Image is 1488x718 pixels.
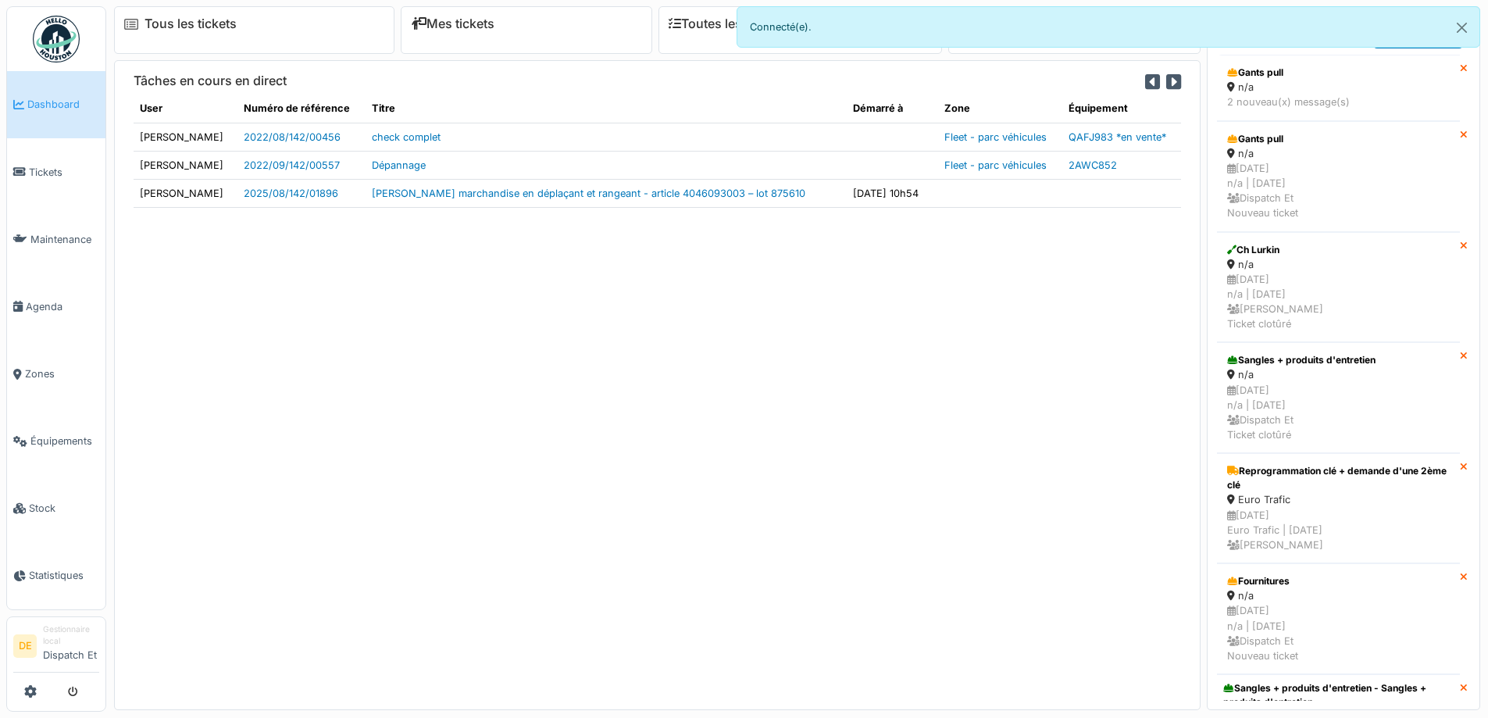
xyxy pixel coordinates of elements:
th: Équipement [1062,95,1181,123]
div: n/a [1227,588,1450,603]
a: 2022/09/142/00557 [244,159,340,171]
a: check complet [372,131,441,143]
div: Gants pull [1227,132,1450,146]
div: Fournitures [1227,574,1450,588]
button: Close [1444,7,1479,48]
span: Stock [29,501,99,516]
div: n/a [1227,367,1450,382]
a: Toutes les tâches [669,16,785,31]
div: [DATE] n/a | [DATE] Dispatch Et Nouveau ticket [1227,161,1450,221]
div: Ch Lurkin [1227,243,1450,257]
th: Numéro de référence [237,95,366,123]
a: QAFJ983 *en vente* [1069,131,1166,143]
td: [DATE] 10h54 [847,179,938,207]
div: Connecté(e). [737,6,1481,48]
span: Tickets [29,165,99,180]
div: n/a [1227,257,1450,272]
a: Dépannage [372,159,426,171]
div: 2 nouveau(x) message(s) [1227,95,1450,109]
a: Maintenance [7,205,105,273]
a: 2022/08/142/00456 [244,131,341,143]
a: [PERSON_NAME] marchandise en déplaçant et rangeant - article 4046093003 – lot 875610 [372,188,805,199]
span: Agenda [26,299,99,314]
div: Gants pull [1227,66,1450,80]
div: [DATE] n/a | [DATE] Dispatch Et Ticket clotûré [1227,383,1450,443]
span: Zones [25,366,99,381]
td: [PERSON_NAME] [134,123,237,151]
th: Démarré à [847,95,938,123]
div: Sangles + produits d'entretien - Sangles + produits d'entretien [1223,681,1454,709]
span: translation missing: fr.shared.user [140,102,162,114]
div: n/a [1227,80,1450,95]
a: Tous les tickets [145,16,237,31]
a: Ch Lurkin n/a [DATE]n/a | [DATE] [PERSON_NAME]Ticket clotûré [1217,232,1460,343]
a: Zones [7,341,105,408]
li: Dispatch Et [43,623,99,669]
a: Tickets [7,138,105,205]
li: DE [13,634,37,658]
th: Titre [366,95,847,123]
td: [PERSON_NAME] [134,151,237,179]
h6: Tâches en cours en direct [134,73,287,88]
span: Dashboard [27,97,99,112]
a: Reprogrammation clé + demande d'une 2ème clé Euro Trafic [DATE]Euro Trafic | [DATE] [PERSON_NAME] [1217,453,1460,563]
td: [PERSON_NAME] [134,179,237,207]
th: Zone [938,95,1062,123]
a: Dashboard [7,71,105,138]
a: Fleet - parc véhicules [944,159,1047,171]
span: Statistiques [29,568,99,583]
div: [DATE] n/a | [DATE] [PERSON_NAME] Ticket clotûré [1227,272,1450,332]
a: Mes tickets [411,16,494,31]
a: Agenda [7,273,105,340]
a: Statistiques [7,542,105,609]
a: Fleet - parc véhicules [944,131,1047,143]
div: [DATE] Euro Trafic | [DATE] [PERSON_NAME] [1227,508,1450,553]
div: Gestionnaire local [43,623,99,648]
span: Maintenance [30,232,99,247]
a: DE Gestionnaire localDispatch Et [13,623,99,673]
div: Reprogrammation clé + demande d'une 2ème clé [1227,464,1450,492]
a: 2AWC852 [1069,159,1117,171]
div: n/a [1227,146,1450,161]
img: Badge_color-CXgf-gQk.svg [33,16,80,63]
div: Euro Trafic [1227,492,1450,507]
div: Sangles + produits d'entretien [1227,353,1450,367]
a: Sangles + produits d'entretien n/a [DATE]n/a | [DATE] Dispatch EtTicket clotûré [1217,342,1460,453]
a: 2025/08/142/01896 [244,188,338,199]
div: [DATE] n/a | [DATE] Dispatch Et Nouveau ticket [1227,603,1450,663]
a: Équipements [7,408,105,475]
a: Gants pull n/a 2 nouveau(x) message(s) [1217,55,1460,120]
a: Fournitures n/a [DATE]n/a | [DATE] Dispatch EtNouveau ticket [1217,563,1460,674]
a: Gants pull n/a [DATE]n/a | [DATE] Dispatch EtNouveau ticket [1217,121,1460,232]
a: Stock [7,475,105,542]
span: Équipements [30,434,99,448]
